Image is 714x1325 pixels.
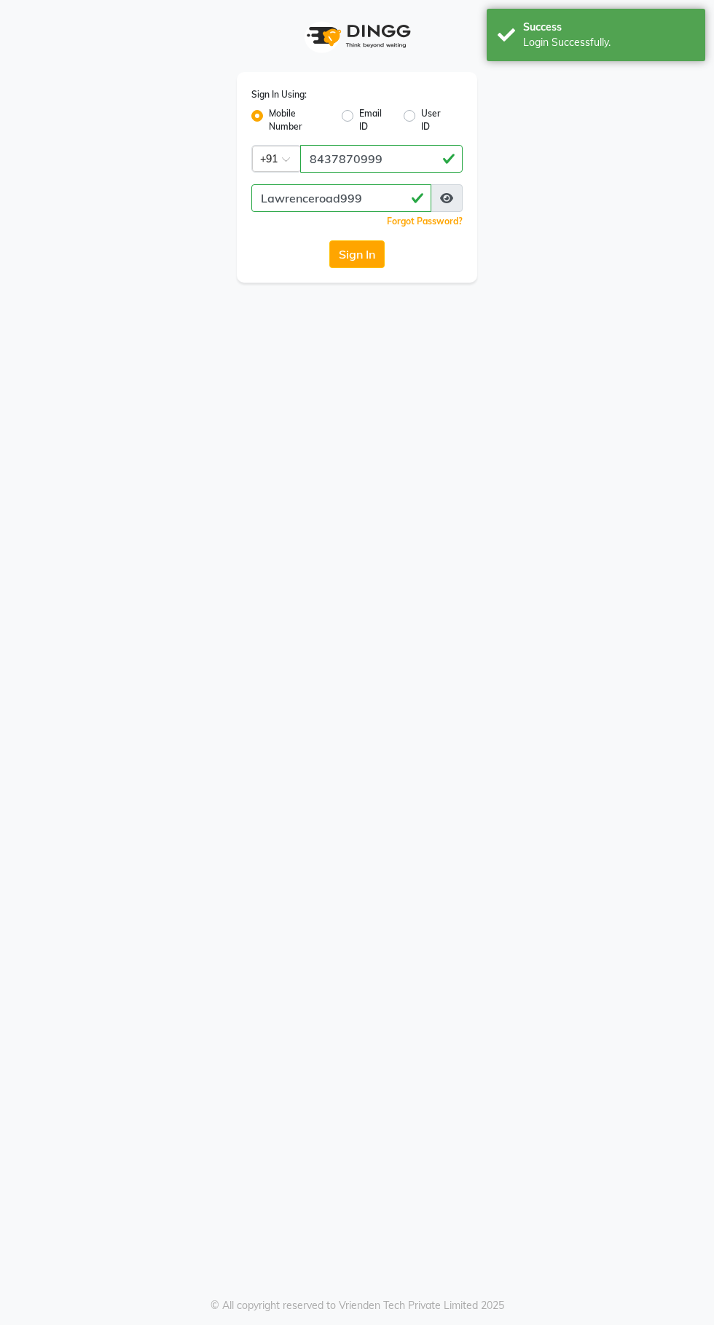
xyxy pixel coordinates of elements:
input: Username [300,145,463,173]
img: logo1.svg [299,15,415,58]
label: User ID [421,107,451,133]
button: Sign In [329,240,385,268]
div: Login Successfully. [523,35,694,50]
a: Forgot Password? [387,216,463,227]
label: Sign In Using: [251,88,307,101]
div: Success [523,20,694,35]
label: Email ID [359,107,392,133]
input: Username [251,184,431,212]
label: Mobile Number [269,107,330,133]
